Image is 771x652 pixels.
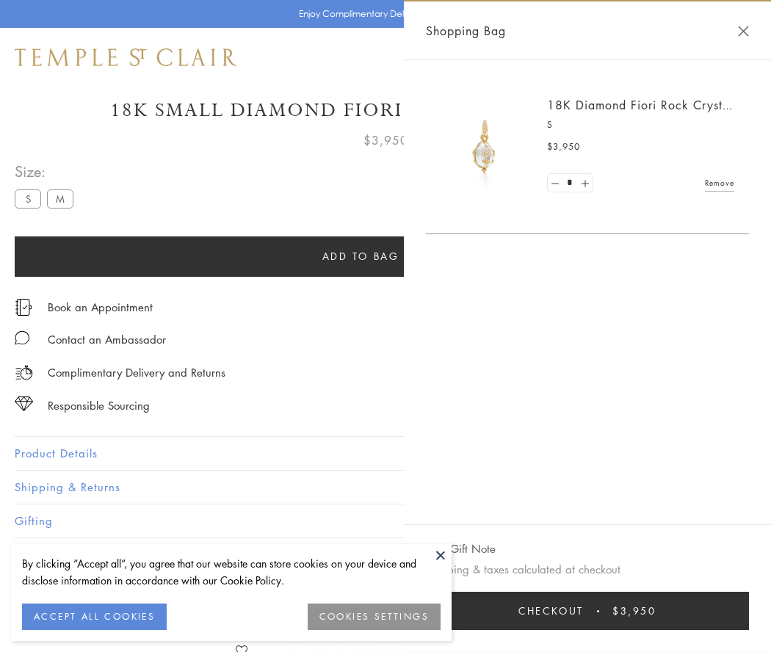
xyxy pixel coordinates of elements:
button: Close Shopping Bag [738,26,749,37]
img: Temple St. Clair [15,48,236,66]
span: Checkout [518,603,584,619]
p: Enjoy Complimentary Delivery & Returns [299,7,466,21]
label: S [15,189,41,208]
img: icon_appointment.svg [15,299,32,316]
span: Add to bag [322,248,399,264]
span: Size: [15,159,79,184]
a: Remove [705,175,734,191]
div: Contact an Ambassador [48,330,166,349]
button: Add Gift Note [426,540,496,558]
div: By clicking “Accept all”, you agree that our website can store cookies on your device and disclos... [22,555,441,589]
img: icon_sourcing.svg [15,396,33,411]
a: Book an Appointment [48,299,153,315]
p: Shipping & taxes calculated at checkout [426,560,749,579]
span: $3,950 [612,603,656,619]
button: Shipping & Returns [15,471,756,504]
p: S [547,117,734,132]
img: MessageIcon-01_2.svg [15,330,29,345]
button: ACCEPT ALL COOKIES [22,604,167,630]
p: Complimentary Delivery and Returns [48,363,225,382]
img: icon_delivery.svg [15,363,33,382]
img: P51889-E11FIORI [441,103,529,191]
span: Shopping Bag [426,21,506,40]
label: M [47,189,73,208]
h1: 18K Small Diamond Fiori Rock Crystal Amulet [15,98,756,123]
button: Checkout $3,950 [426,592,749,630]
span: $3,950 [363,131,408,150]
button: COOKIES SETTINGS [308,604,441,630]
button: Gifting [15,504,756,537]
div: Responsible Sourcing [48,396,150,415]
a: Set quantity to 2 [577,174,592,192]
a: Set quantity to 0 [548,174,562,192]
button: Add to bag [15,236,706,277]
button: Product Details [15,437,756,470]
span: $3,950 [547,140,580,154]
